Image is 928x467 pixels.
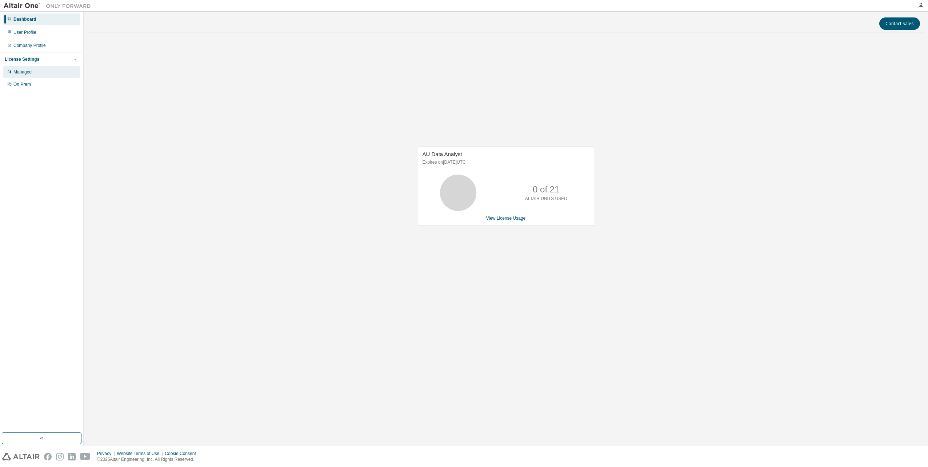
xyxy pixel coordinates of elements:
[165,451,200,456] div: Cookie Consent
[423,151,462,157] span: AU Data Analyst
[525,196,567,202] p: ALTAIR UNITS USED
[13,16,36,22] div: Dashboard
[533,183,559,196] p: 0 of 21
[13,81,31,87] div: On Prem
[2,453,40,460] img: altair_logo.svg
[97,456,200,463] p: © 2025 Altair Engineering, Inc. All Rights Reserved.
[13,43,46,48] div: Company Profile
[486,216,526,221] a: View License Usage
[879,17,920,30] button: Contact Sales
[4,2,95,9] img: Altair One
[68,453,76,460] img: linkedin.svg
[44,453,52,460] img: facebook.svg
[13,29,36,35] div: User Profile
[80,453,91,460] img: youtube.svg
[13,69,32,75] div: Managed
[97,451,117,456] div: Privacy
[423,159,588,165] p: Expires on [DATE] UTC
[56,453,64,460] img: instagram.svg
[5,56,39,62] div: License Settings
[117,451,165,456] div: Website Terms of Use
